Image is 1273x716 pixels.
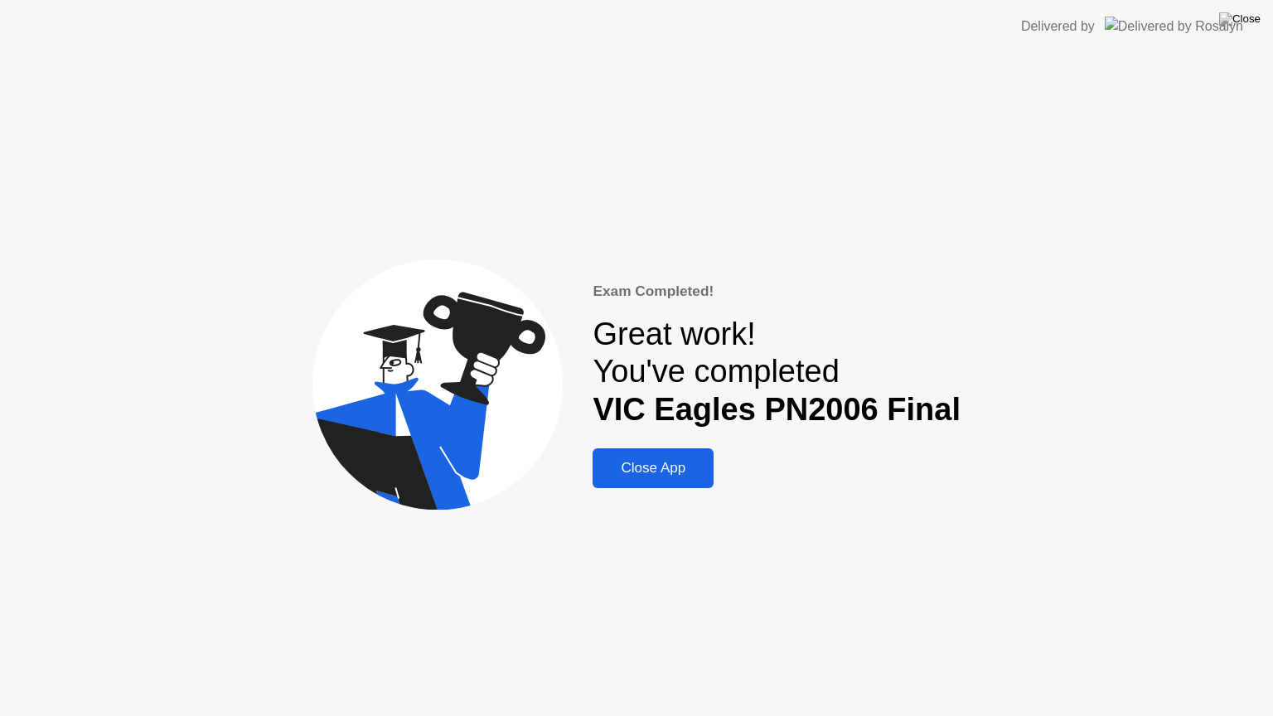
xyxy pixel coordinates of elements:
b: VIC Eagles PN2006 Final [593,392,961,427]
div: Great work! You've completed [593,316,961,429]
img: Close [1219,12,1261,26]
div: Close App [598,460,709,477]
button: Close App [593,448,714,488]
img: Delivered by Rosalyn [1105,17,1243,36]
div: Exam Completed! [593,281,961,302]
div: Delivered by [1021,17,1095,36]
